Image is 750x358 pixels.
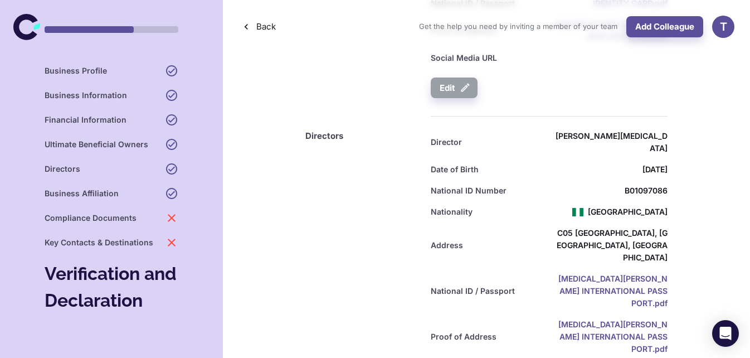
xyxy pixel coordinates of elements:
h6: Compliance Documents [45,212,137,224]
a: [MEDICAL_DATA][PERSON_NAME] INTERNATIONAL PASSPORT.pdf [558,274,668,308]
h6: Address [431,239,463,251]
button: Add Colleague [626,16,703,37]
h6: [PERSON_NAME][MEDICAL_DATA] [555,130,668,154]
h6: National ID / Passport [431,285,515,297]
h6: B01097086 [625,185,668,197]
h6: Business Affiliation [45,187,119,200]
h6: Key Contacts & Destinations [45,236,153,249]
button: T [712,16,734,38]
h6: Business Profile [45,65,107,77]
h6: Directors [305,130,417,143]
h6: Director [431,136,462,148]
h6: Proof of Address [431,331,496,343]
h6: Financial Information [45,114,126,126]
div: Open Intercom Messenger [712,320,739,347]
span: Get the help you need by inviting a member of your team [419,21,617,32]
button: Edit [431,78,478,99]
a: [MEDICAL_DATA][PERSON_NAME] INTERNATIONAL PASSPORT.pdf [558,320,668,354]
h6: Social Media URL [431,52,497,64]
button: Back [238,16,280,37]
h6: National ID Number [431,185,507,197]
h6: Business Information [45,89,127,101]
h6: Nationality [431,206,473,218]
h6: Directors [45,163,80,175]
h6: C05 [GEOGRAPHIC_DATA], [GEOGRAPHIC_DATA], [GEOGRAPHIC_DATA] [555,227,668,264]
h4: Verification and Declaration [45,260,178,314]
div: [GEOGRAPHIC_DATA] [588,206,668,218]
h6: [DATE] [642,163,668,176]
h6: Ultimate Beneficial Owners [45,138,148,151]
h6: Date of Birth [431,163,479,176]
